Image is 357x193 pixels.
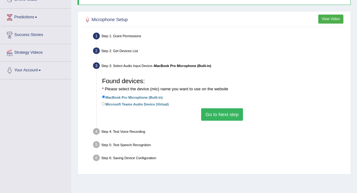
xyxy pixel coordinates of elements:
[102,87,228,91] small: * Please select the device (mic) name you want to use on the website
[102,102,105,106] input: Microsoft Teams Audio Device (Virtual)
[102,78,342,92] h3: Found devices:
[91,153,348,164] div: Step 6: Saving Device Configuration
[102,95,105,99] input: MacBook Pro Microphone (Built-in)
[152,64,211,68] span: –
[91,31,348,43] div: Step 1: Grant Permissions
[154,64,211,68] b: MacBook Pro Microphone (Built-in)
[102,94,163,100] label: MacBook Pro Microphone (Built-in)
[84,16,245,24] h2: Microphone Setup
[0,26,71,42] a: Success Stories
[91,140,348,151] div: Step 5: Test Speech Recognition
[102,101,169,107] label: Microsoft Teams Audio Device (Virtual)
[91,61,348,72] div: Step 3: Select Audio Input Device
[0,44,71,60] a: Strategy Videos
[91,46,348,57] div: Step 2: Get Devices List
[0,9,71,24] a: Predictions
[201,108,243,120] button: Go to Next step
[318,15,343,24] button: View Video
[0,62,71,77] a: Your Account
[91,127,348,138] div: Step 4: Test Voice Recording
